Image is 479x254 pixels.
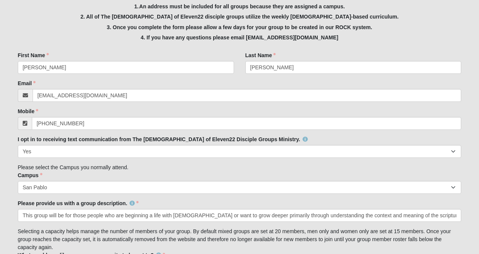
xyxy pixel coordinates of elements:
h5: 4. If you have any questions please email [EMAIL_ADDRESS][DOMAIN_NAME] [18,34,462,41]
label: Campus [18,171,42,179]
h5: 1. An address must be included for all groups because they are assigned a campus. [18,3,462,10]
label: I opt in to receiving text communication from The [DEMOGRAPHIC_DATA] of Eleven22 Disciple Groups ... [18,136,308,143]
h5: 3. Once you complete the form please allow a few days for your group to be created in our ROCK sy... [18,24,462,31]
h5: 2. All of The [DEMOGRAPHIC_DATA] of Eleven22 disciple groups utilize the weekly [DEMOGRAPHIC_DATA... [18,14,462,20]
label: Mobile [18,108,38,115]
label: Last Name [245,51,276,59]
label: Please provide us with a group description. [18,199,139,207]
label: First Name [18,51,49,59]
label: Email [18,79,36,87]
